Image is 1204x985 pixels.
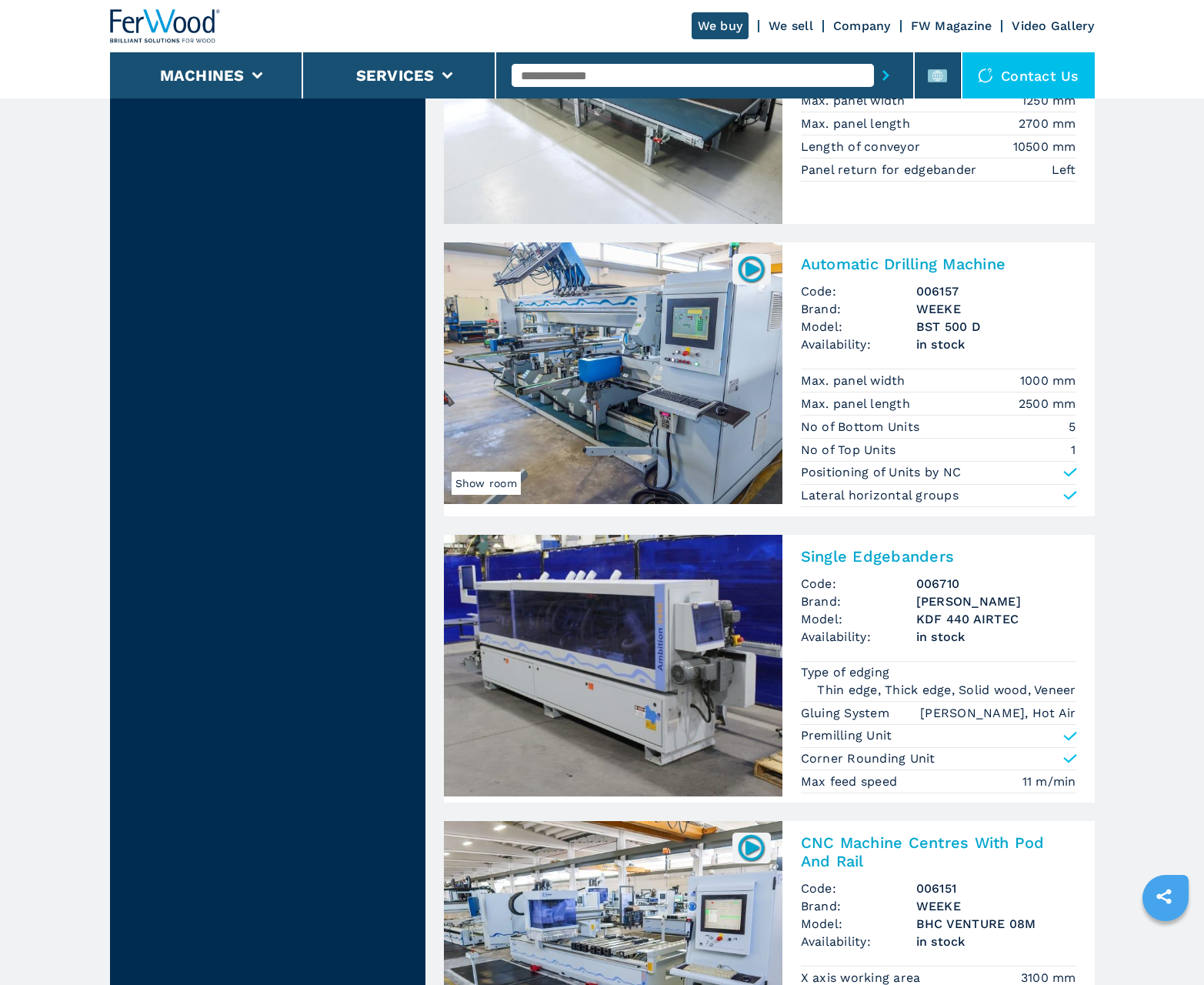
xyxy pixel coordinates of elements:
[1052,161,1076,179] em: Left
[916,593,1076,610] h3: [PERSON_NAME]
[356,66,435,85] button: Services
[1022,92,1076,109] em: 1250 mm
[769,18,813,33] a: We sell
[801,593,916,610] span: Brand:
[801,336,916,353] span: Availability:
[1022,773,1076,790] em: 11 m/min
[801,915,916,933] span: Model:
[916,915,1076,933] h3: BHC VENTURE 08M
[916,933,1076,950] span: in stock
[916,336,1076,353] span: in stock
[736,833,766,863] img: 006151
[916,318,1076,336] h3: BST 500 D
[1013,138,1076,155] em: 10500 mm
[801,442,900,459] p: No of Top Units
[801,933,916,950] span: Availability:
[833,18,891,33] a: Company
[801,419,924,436] p: No of Bottom Units
[801,880,916,897] span: Code:
[801,897,916,915] span: Brand:
[801,833,1076,870] h2: CNC Machine Centres With Pod And Rail
[1012,18,1094,33] a: Video Gallery
[692,12,749,39] a: We buy
[916,628,1076,646] span: in stock
[916,575,1076,593] h3: 006710
[801,162,981,179] p: Panel return for edgebander
[1145,877,1183,916] a: sharethis
[801,372,909,389] p: Max. panel width
[920,704,1076,722] em: [PERSON_NAME], Hot Air
[444,242,782,504] img: Automatic Drilling Machine WEEKE BST 500 D
[736,254,766,284] img: 006157
[916,897,1076,915] h3: WEEKE
[801,547,1076,566] h2: Single Edgebanders
[911,18,992,33] a: FW Magazine
[916,300,1076,318] h3: WEEKE
[110,9,221,43] img: Ferwood
[801,727,892,744] p: Premilling Unit
[801,750,936,767] p: Corner Rounding Unit
[916,880,1076,897] h3: 006151
[801,282,916,300] span: Code:
[1019,115,1076,132] em: 2700 mm
[817,681,1076,699] em: Thin edge, Thick edge, Solid wood, Veneer
[978,68,993,83] img: Contact us
[874,58,898,93] button: submit-button
[962,52,1095,98] div: Contact us
[801,487,959,504] p: Lateral horizontal groups
[801,115,915,132] p: Max. panel length
[1139,916,1192,973] iframe: Chat
[801,318,916,336] span: Model:
[801,773,902,790] p: Max feed speed
[801,628,916,646] span: Availability:
[452,472,521,495] span: Show room
[1020,372,1076,389] em: 1000 mm
[801,300,916,318] span: Brand:
[801,575,916,593] span: Code:
[1071,441,1076,459] em: 1
[801,705,894,722] p: Gluing System
[444,535,782,796] img: Single Edgebanders BRANDT KDF 440 AIRTEC
[444,242,1095,516] a: Automatic Drilling Machine WEEKE BST 500 DShow room006157Automatic Drilling MachineCode:006157Bra...
[801,610,916,628] span: Model:
[444,535,1095,803] a: Single Edgebanders BRANDT KDF 440 AIRTECSingle EdgebandersCode:006710Brand:[PERSON_NAME]Model:KDF...
[916,282,1076,300] h3: 006157
[801,464,962,481] p: Positioning of Units by NC
[801,139,925,155] p: Length of conveyor
[160,66,245,85] button: Machines
[801,664,894,681] p: Type of edging
[801,255,1076,273] h2: Automatic Drilling Machine
[916,610,1076,628] h3: KDF 440 AIRTEC
[801,396,915,412] p: Max. panel length
[801,92,909,109] p: Max. panel width
[1019,395,1076,412] em: 2500 mm
[1069,418,1076,436] em: 5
